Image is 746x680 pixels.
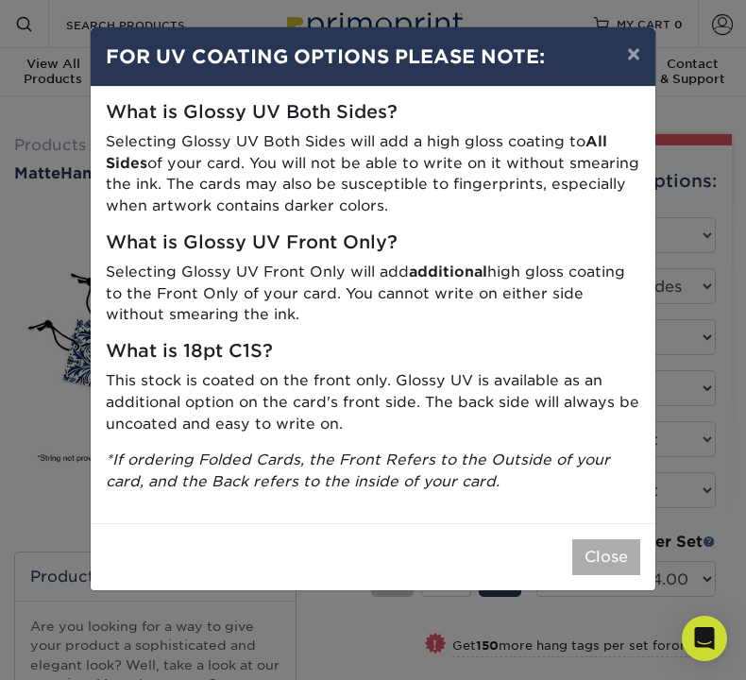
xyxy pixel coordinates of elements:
h5: What is 18pt C1S? [106,341,640,363]
h5: What is Glossy UV Both Sides? [106,102,640,124]
strong: additional [409,263,487,280]
h4: FOR UV COATING OPTIONS PLEASE NOTE: [106,42,640,71]
strong: All Sides [106,132,607,172]
h5: What is Glossy UV Front Only? [106,232,640,254]
p: This stock is coated on the front only. Glossy UV is available as an additional option on the car... [106,370,640,434]
div: Open Intercom Messenger [682,616,727,661]
button: × [612,27,655,80]
i: *If ordering Folded Cards, the Front Refers to the Outside of your card, and the Back refers to t... [106,450,610,490]
p: Selecting Glossy UV Both Sides will add a high gloss coating to of your card. You will not be abl... [106,131,640,217]
p: Selecting Glossy UV Front Only will add high gloss coating to the Front Only of your card. You ca... [106,262,640,326]
button: Close [572,539,640,575]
